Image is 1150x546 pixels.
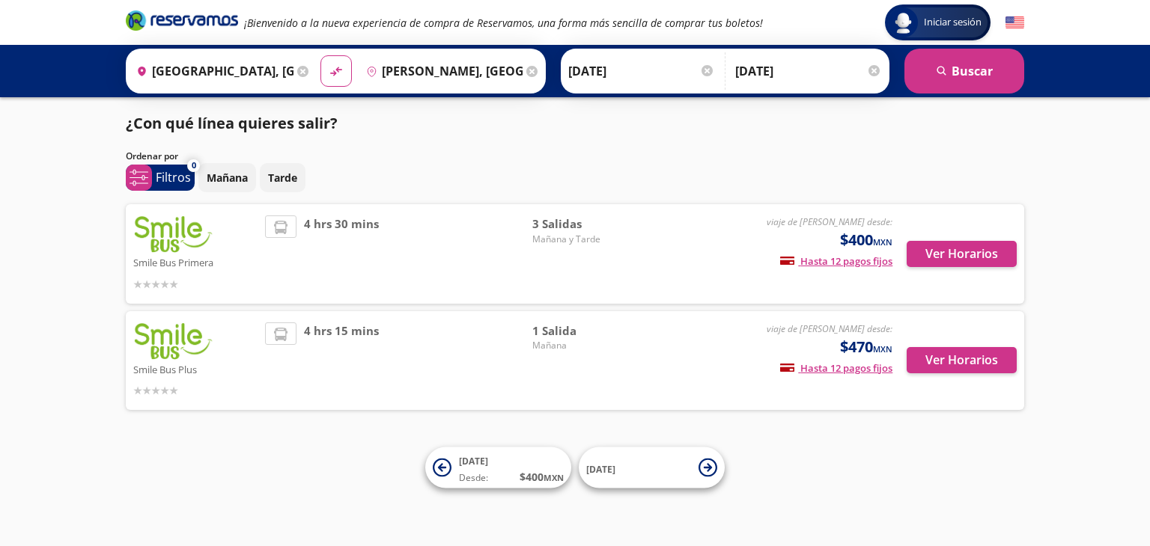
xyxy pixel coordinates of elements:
[780,254,892,268] span: Hasta 12 pagos fijos
[840,229,892,251] span: $400
[425,447,571,488] button: [DATE]Desde:$400MXN
[126,112,338,135] p: ¿Con qué línea quieres salir?
[126,150,178,163] p: Ordenar por
[126,165,195,191] button: 0Filtros
[133,253,258,271] p: Smile Bus Primera
[568,52,715,90] input: Elegir Fecha
[579,447,725,488] button: [DATE]
[586,462,615,475] span: [DATE]
[532,233,637,246] span: Mañana y Tarde
[244,16,763,30] em: ¡Bienvenido a la nueva experiencia de compra de Reservamos, una forma más sencilla de comprar tus...
[918,15,988,30] span: Iniciar sesión
[532,322,637,340] span: 1 Salida
[198,163,256,192] button: Mañana
[840,336,892,358] span: $470
[192,159,196,172] span: 0
[767,322,892,335] em: viaje de [PERSON_NAME] desde:
[767,215,892,228] em: viaje de [PERSON_NAME] desde:
[304,322,379,399] span: 4 hrs 15 mins
[544,472,564,483] small: MXN
[260,163,305,192] button: Tarde
[907,241,1017,267] button: Ver Horarios
[130,52,293,90] input: Buscar Origen
[304,215,379,292] span: 4 hrs 30 mins
[133,215,213,253] img: Smile Bus Primera
[532,215,637,233] span: 3 Salidas
[1006,13,1024,32] button: English
[873,236,892,248] small: MXN
[156,168,191,186] p: Filtros
[459,471,488,485] span: Desde:
[126,9,238,31] i: Brand Logo
[360,52,523,90] input: Buscar Destino
[126,9,238,36] a: Brand Logo
[133,322,213,360] img: Smile Bus Plus
[520,469,564,485] span: $ 400
[735,52,882,90] input: Opcional
[133,360,258,378] p: Smile Bus Plus
[873,343,892,355] small: MXN
[907,347,1017,373] button: Ver Horarios
[207,170,248,185] p: Mañana
[459,455,488,467] span: [DATE]
[780,361,892,375] span: Hasta 12 pagos fijos
[904,49,1024,93] button: Buscar
[532,339,637,352] span: Mañana
[268,170,297,185] p: Tarde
